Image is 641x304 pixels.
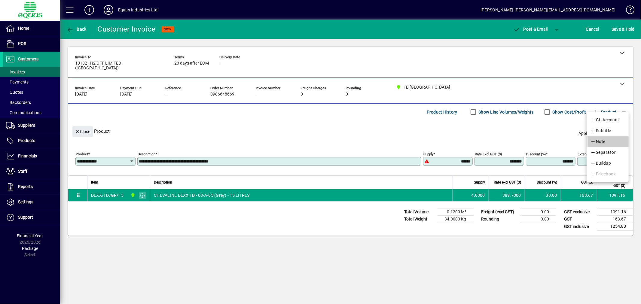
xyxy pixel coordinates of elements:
button: Separator [587,147,629,158]
button: GL Account [587,114,629,125]
button: Subtitle [587,125,629,136]
button: Buildup [587,158,629,169]
span: Separator [591,149,616,156]
button: Note [587,136,629,147]
span: GL Account [591,116,619,123]
span: Subtitle [591,127,611,134]
span: Pricebook [591,170,616,178]
button: Pricebook [587,169,629,179]
span: Note [591,138,606,145]
span: Buildup [591,160,611,167]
